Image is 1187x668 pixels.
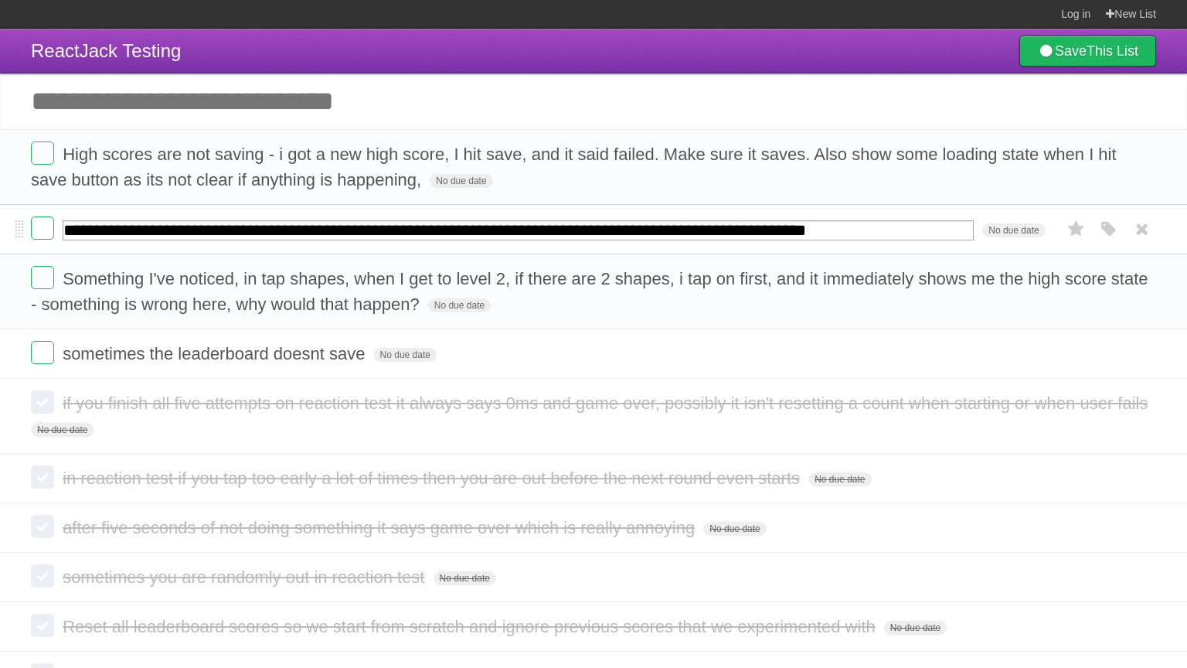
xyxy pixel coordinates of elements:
span: No due date [428,298,491,312]
label: Done [31,216,54,240]
label: Done [31,614,54,637]
span: sometimes the leaderboard doesnt save [63,344,369,363]
span: No due date [884,621,947,635]
span: Reset all leaderboard scores so we start from scratch and ignore previous scores that we experime... [63,617,879,636]
label: Star task [1062,216,1091,242]
span: No due date [703,522,766,536]
span: in reaction test if you tap too early a lot of times then you are out before the next round even ... [63,469,804,488]
span: No due date [430,174,492,188]
a: SaveThis List [1019,36,1156,66]
span: Something I've noticed, in tap shapes, when I get to level 2, if there are 2 shapes, i tap on fir... [31,269,1148,314]
span: sometimes you are randomly out in reaction test [63,567,428,587]
span: No due date [374,348,437,362]
label: Done [31,390,54,414]
span: High scores are not saving - i got a new high score, I hit save, and it said failed. Make sure it... [31,145,1117,189]
b: This List [1087,43,1138,59]
span: if you finish all five attempts on reaction test it always says 0ms and game over, possibly it is... [63,394,1151,413]
span: after five seconds of not doing something it says game over which is really annoying [63,518,699,537]
label: Done [31,564,54,588]
label: Done [31,141,54,165]
span: ReactJack Testing [31,40,181,61]
span: No due date [982,223,1045,237]
label: Done [31,341,54,364]
span: No due date [31,423,94,437]
span: No due date [808,472,871,486]
label: Done [31,515,54,538]
span: No due date [434,571,496,585]
label: Done [31,465,54,489]
label: Done [31,266,54,289]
